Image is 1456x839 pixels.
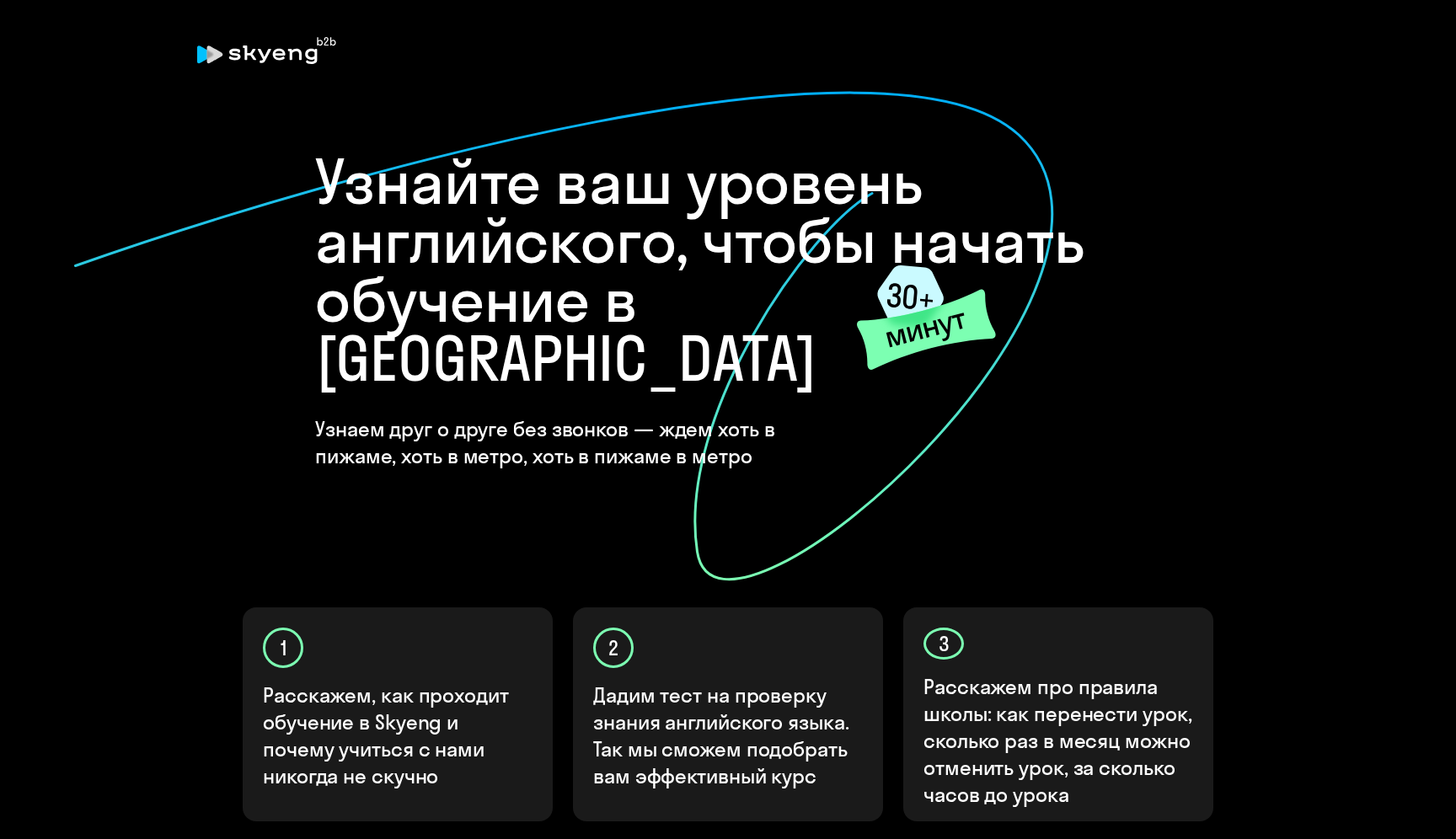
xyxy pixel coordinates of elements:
div: 2 [593,628,634,668]
h4: Узнаем друг о друге без звонков — ждем хоть в пижаме, хоть в метро, хоть в пижаме в метро [315,415,859,469]
p: Дадим тест на проверку знания английского языка. Так мы сможем подобрать вам эффективный курс [593,681,864,789]
div: 3 [923,628,964,660]
p: Расскажем про правила школы: как перенести урок, сколько раз в месяц можно отменить урок, за скол... [923,673,1195,808]
div: 1 [263,628,303,668]
h1: Узнайте ваш уровень английского, чтобы начать обучение в [GEOGRAPHIC_DATA] [315,152,1141,388]
p: Расскажем, как проходит обучение в Skyeng и почему учиться с нами никогда не скучно [263,681,534,789]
